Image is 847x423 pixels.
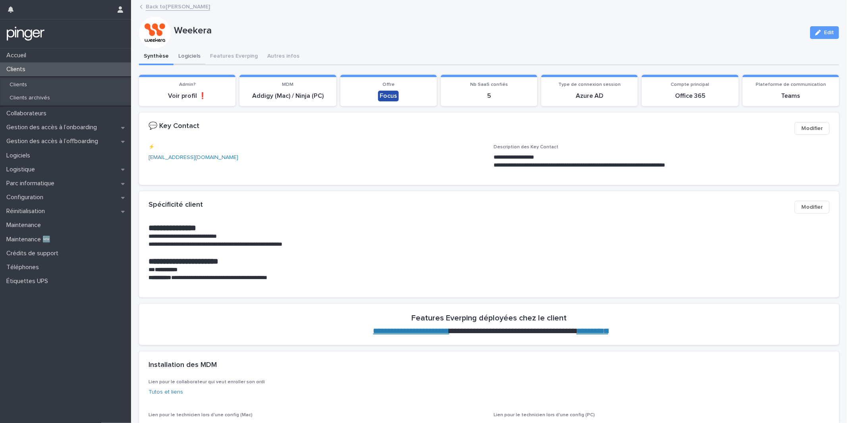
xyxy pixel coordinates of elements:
[446,92,533,100] p: 5
[494,145,559,149] span: Description des Key Contact
[244,92,331,100] p: Addigy (Mac) / Ninja (PC)
[144,92,231,100] p: Voir profil ❗
[3,194,50,201] p: Configuration
[3,95,56,101] p: Clients archivés
[179,82,196,87] span: Admin?
[3,124,103,131] p: Gestion des accès à l’onboarding
[146,2,210,11] a: Back to[PERSON_NAME]
[795,201,830,213] button: Modifier
[3,264,45,271] p: Téléphones
[3,236,57,243] p: Maintenance 🆕
[382,82,395,87] span: Offre
[149,122,199,131] h2: 💬 Key Contact
[411,313,567,323] h2: Features Everping déployées chez le client
[149,155,238,160] a: [EMAIL_ADDRESS][DOMAIN_NAME]
[824,30,834,35] span: Edit
[3,110,53,117] p: Collaborateurs
[3,138,104,145] p: Gestion des accès à l’offboarding
[149,201,203,210] h2: Spécificité client
[801,203,823,211] span: Modifier
[149,361,217,370] h2: Installation des MDM
[139,49,174,65] button: Synthèse
[756,82,826,87] span: Plateforme de communication
[6,26,45,42] img: mTgBEunGTSyRkCgitkcU
[646,92,733,100] p: Office 365
[558,82,621,87] span: Type de connexion session
[810,26,839,39] button: Edit
[174,49,205,65] button: Logiciels
[3,221,47,229] p: Maintenance
[3,250,65,257] p: Crédits de support
[470,82,508,87] span: Nb SaaS confiés
[3,208,51,215] p: Réinitialisation
[747,92,834,100] p: Teams
[671,82,710,87] span: Compte principal
[795,122,830,135] button: Modifier
[3,166,41,173] p: Logistique
[282,82,293,87] span: MDM
[3,81,33,88] p: Clients
[3,52,33,59] p: Accueil
[149,380,265,384] span: Lien pour le collaborateur qui veut enroller son ordi
[546,92,633,100] p: Azure AD
[3,277,54,285] p: Étiquettes UPS
[378,91,399,101] div: Focus
[3,152,37,159] p: Logiciels
[494,413,595,417] span: Lien pour le technicien lors d'une config (PC)
[174,25,804,37] p: Weekera
[801,124,823,132] span: Modifier
[262,49,304,65] button: Autres infos
[3,180,61,187] p: Parc informatique
[3,66,32,73] p: Clients
[205,49,262,65] button: Features Everping
[149,413,253,417] span: Lien pour le technicien lors d'une config (Mac)
[149,145,154,149] span: ⚡️
[149,389,183,395] a: Tutos et liens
